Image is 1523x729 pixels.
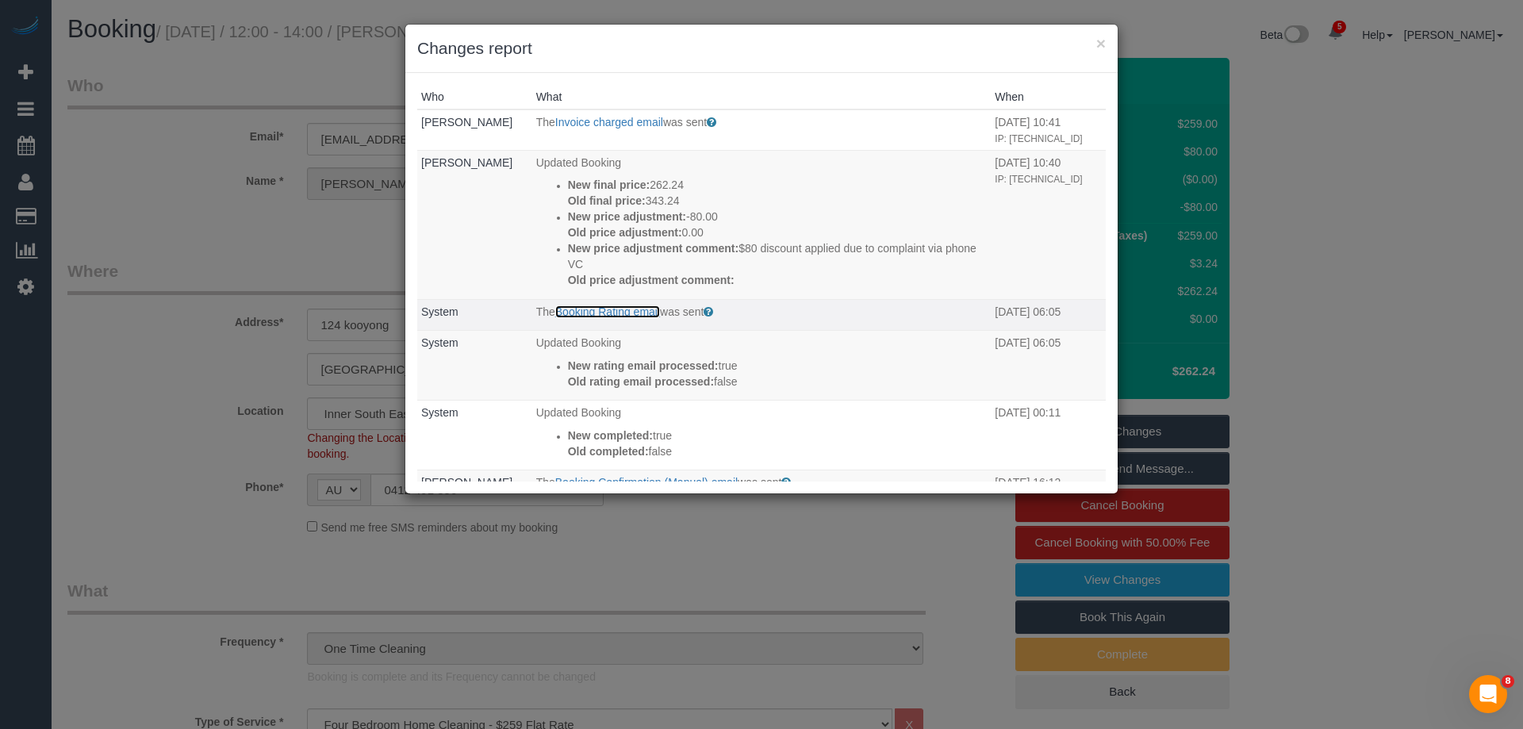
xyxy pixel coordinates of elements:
[532,150,992,299] td: What
[417,36,1106,60] h3: Changes report
[568,443,988,459] p: false
[568,194,646,207] strong: Old final price:
[568,226,682,239] strong: Old price adjustment:
[417,331,532,401] td: Who
[568,209,988,224] p: -80.00
[568,177,988,193] p: 262.24
[568,375,714,388] strong: Old rating email processed:
[421,476,512,489] a: [PERSON_NAME]
[568,445,649,458] strong: Old completed:
[417,299,532,331] td: Who
[738,476,781,489] span: was sent
[568,428,988,443] p: true
[421,116,512,129] a: [PERSON_NAME]
[991,150,1106,299] td: When
[536,305,555,318] span: The
[568,240,988,272] p: $80 discount applied due to complaint via phone VC
[568,358,988,374] p: true
[991,470,1106,511] td: When
[421,305,458,318] a: System
[568,429,653,442] strong: New completed:
[991,109,1106,150] td: When
[568,193,988,209] p: 343.24
[568,178,650,191] strong: New final price:
[568,242,739,255] strong: New price adjustment comment:
[421,336,458,349] a: System
[1096,35,1106,52] button: ×
[663,116,707,129] span: was sent
[417,85,532,109] th: Who
[1469,675,1507,713] iframe: Intercom live chat
[417,150,532,299] td: Who
[991,85,1106,109] th: When
[991,401,1106,470] td: When
[421,156,512,169] a: [PERSON_NAME]
[995,133,1082,144] small: IP: [TECHNICAL_ID]
[421,406,458,419] a: System
[568,210,686,223] strong: New price adjustment:
[536,116,555,129] span: The
[417,109,532,150] td: Who
[417,401,532,470] td: Who
[405,25,1118,493] sui-modal: Changes report
[532,401,992,470] td: What
[1502,675,1514,688] span: 8
[568,359,719,372] strong: New rating email processed:
[532,299,992,331] td: What
[555,305,660,318] a: Booking Rating email
[532,109,992,150] td: What
[536,476,555,489] span: The
[536,156,621,169] span: Updated Booking
[568,224,988,240] p: 0.00
[660,305,704,318] span: was sent
[536,406,621,419] span: Updated Booking
[536,336,621,349] span: Updated Booking
[991,331,1106,401] td: When
[555,116,663,129] a: Invoice charged email
[995,174,1082,185] small: IP: [TECHNICAL_ID]
[532,470,992,511] td: What
[568,374,988,389] p: false
[417,470,532,511] td: Who
[991,299,1106,331] td: When
[568,274,735,286] strong: Old price adjustment comment:
[532,85,992,109] th: What
[555,476,738,489] a: Booking Confirmation (Manual) email
[532,331,992,401] td: What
